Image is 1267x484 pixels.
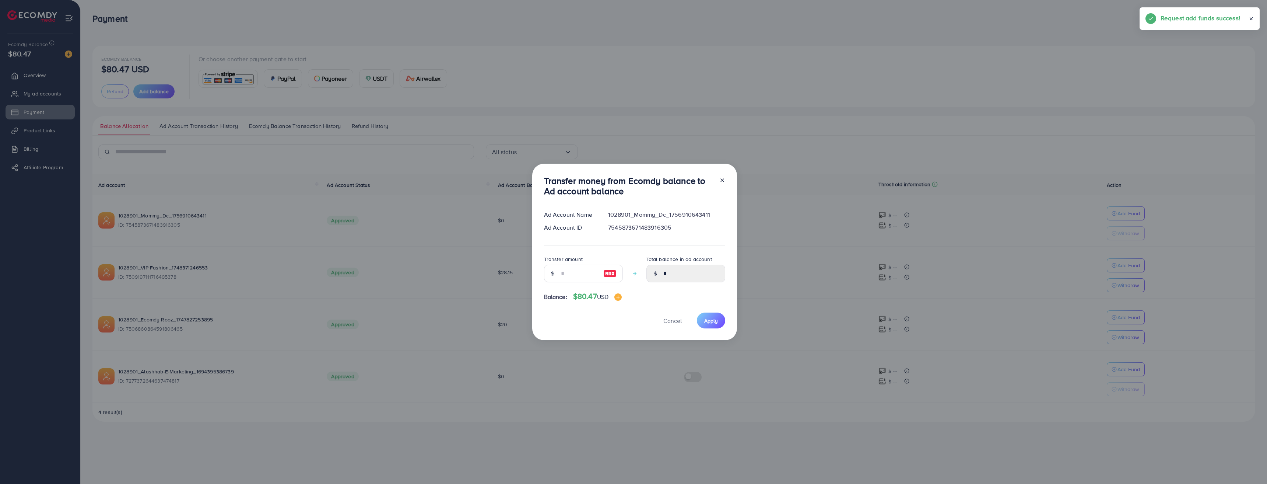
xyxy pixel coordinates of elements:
span: Cancel [663,317,682,325]
div: 7545873671483916305 [602,223,731,232]
div: Ad Account ID [538,223,603,232]
button: Apply [697,313,725,328]
label: Total balance in ad account [646,255,712,263]
h4: $80.47 [573,292,622,301]
img: image [603,269,617,278]
button: Cancel [654,313,691,328]
h3: Transfer money from Ecomdy balance to Ad account balance [544,175,713,197]
span: Apply [704,317,718,324]
div: 1028901_Mommy_Dc_1756910643411 [602,210,731,219]
h5: Request add funds success! [1161,13,1240,23]
span: Balance: [544,293,567,301]
div: Ad Account Name [538,210,603,219]
span: USD [597,293,608,301]
img: image [614,293,622,301]
iframe: Chat [1236,451,1261,478]
label: Transfer amount [544,255,583,263]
